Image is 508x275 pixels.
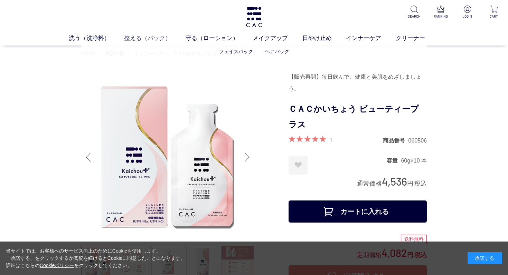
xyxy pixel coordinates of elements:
a: 洗う（洗浄料） [69,34,124,43]
h1: ＣＡＣかいちょう ビューティープラス [289,101,427,132]
a: 日やけ止め [302,34,346,43]
a: 守る（ローション） [186,34,253,43]
a: メイクアップ [253,34,302,43]
dt: 商品番号 [383,137,408,144]
p: CART [486,14,502,19]
p: SEARCH [406,14,423,19]
a: CART [486,6,502,19]
img: logo [245,7,263,27]
div: 送料無料 [401,235,427,244]
button: カートに入れる [289,200,427,223]
a: ヘアパック [265,49,289,54]
span: 税込 [414,180,427,187]
div: Next slide [240,144,254,171]
a: 整える（パック） [124,34,186,43]
div: 【販売再開】毎日飲んで、健康と美肌をめざしましょう。 [289,71,427,95]
div: Previous slide [81,144,95,171]
dt: 容量 [387,157,401,164]
dd: 060506 [408,137,427,144]
a: Cookieポリシー [40,263,74,268]
span: 4,536 [382,175,407,188]
div: 当サイトでは、お客様へのサービス向上のためにCookieを使用します。 「承諾する」をクリックするか閲覧を続けるとCookieに同意したことになります。 詳細はこちらの をクリックしてください。 [6,247,186,269]
a: インナーケア [346,34,396,43]
a: フェイスパック [219,49,253,54]
a: クリーナー [396,34,440,43]
p: RANKING [432,14,449,19]
span: 円 [407,180,413,187]
a: SEARCH [406,6,423,19]
div: 承諾する [468,252,502,264]
img: ＣＡＣかいちょう ビューティープラス [81,71,254,244]
span: 通常価格 [357,180,382,187]
a: 1 [330,136,332,143]
a: LOGIN [459,6,476,19]
a: お気に入りに登録する [289,156,308,175]
dd: 60g×10 本 [401,157,427,164]
a: RANKING [432,6,449,19]
p: LOGIN [459,14,476,19]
